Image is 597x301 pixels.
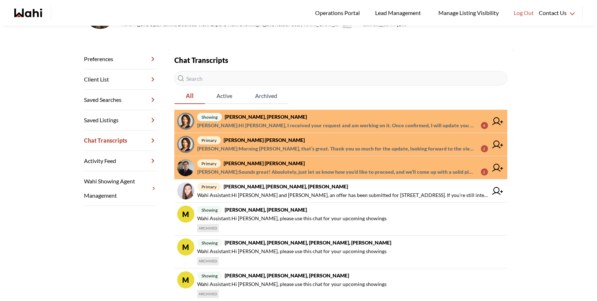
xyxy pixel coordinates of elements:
span: ARCHIVED [197,290,219,298]
div: 2 [481,145,488,152]
a: Wahi Showing Agent Management [84,171,157,206]
strong: Chat Transcripts [174,56,228,64]
a: primary[PERSON_NAME] [PERSON_NAME][PERSON_NAME]:Morning [PERSON_NAME], that’s great. Thank you so... [174,133,507,156]
span: ARCHIVED [197,257,219,265]
span: Operations Portal [315,8,362,18]
span: primary [197,136,221,144]
span: [PERSON_NAME] : Sounds great! Absolutely, just let us know how you’d like to proceed, and we’ll c... [197,168,475,176]
span: primary [197,159,221,168]
div: M [177,206,194,223]
a: primary[PERSON_NAME], [PERSON_NAME], [PERSON_NAME]Wahi Assistant:Hi [PERSON_NAME] and [PERSON_NAM... [174,179,507,203]
a: Saved Listings [84,110,157,130]
a: Saved Searches [84,90,157,110]
img: chat avatar [177,159,194,176]
button: Active [205,88,244,104]
strong: [PERSON_NAME], [PERSON_NAME], [PERSON_NAME] [225,272,349,278]
img: chat avatar [177,136,194,153]
a: Chat Transcripts [84,130,157,151]
button: Archived [244,88,289,104]
span: Manage Listing Visibility [436,8,501,18]
span: showing [197,239,222,247]
strong: [PERSON_NAME], [PERSON_NAME] [225,207,307,213]
button: All [174,88,205,104]
a: primary[PERSON_NAME] [PERSON_NAME][PERSON_NAME]:Sounds great! Absolutely, just let us know how yo... [174,156,507,179]
span: Wahi Assistant : Hi [PERSON_NAME], please use this chat for your upcoming showings [197,280,387,288]
a: Client List [84,69,157,90]
strong: [PERSON_NAME] [PERSON_NAME] [224,137,305,143]
strong: [PERSON_NAME] [PERSON_NAME] [224,160,305,166]
span: primary [197,183,221,191]
span: Wahi Assistant : Hi [PERSON_NAME], please use this chat for your upcoming showings [197,247,387,256]
img: chat avatar [177,113,194,130]
span: Log Out [514,8,534,18]
span: [PERSON_NAME] : Hi [PERSON_NAME], I received your request and am working on it. Once confirmed, I... [197,121,475,130]
a: Preferences [84,49,157,69]
a: Wahi homepage [14,9,42,17]
span: Last Logged In: [363,21,395,27]
strong: [PERSON_NAME], [PERSON_NAME], [PERSON_NAME], [PERSON_NAME] [225,240,391,246]
strong: [PERSON_NAME], [PERSON_NAME] [225,114,307,120]
a: Mshowing[PERSON_NAME], [PERSON_NAME], [PERSON_NAME], [PERSON_NAME]Wahi Assistant:Hi [PERSON_NAME]... [174,236,507,268]
span: ARCHIVED [197,224,219,232]
span: Active [205,88,244,103]
div: M [177,271,194,288]
span: All [174,88,205,103]
input: Search [174,71,507,85]
div: 2 [481,168,488,176]
span: Lead Management [375,8,423,18]
span: Wahi Assistant : Hi [PERSON_NAME] and [PERSON_NAME], an offer has been submitted for [STREET_ADDR... [197,191,488,199]
div: 4 [481,122,488,129]
a: showing[PERSON_NAME], [PERSON_NAME][PERSON_NAME]:Hi [PERSON_NAME], I received your request and am... [174,110,507,133]
a: Mshowing[PERSON_NAME], [PERSON_NAME]Wahi Assistant:Hi [PERSON_NAME], please use this chat for you... [174,203,507,236]
span: Archived [244,88,289,103]
strong: [PERSON_NAME], [PERSON_NAME], [PERSON_NAME] [224,183,348,189]
img: chat avatar [177,182,194,199]
span: showing [197,113,222,121]
span: [PERSON_NAME] : Morning [PERSON_NAME], that’s great. Thank you so much for the update, looking fo... [197,144,475,153]
span: showing [197,206,222,214]
div: M [177,238,194,256]
span: showing [197,272,222,280]
a: Activity Feed [84,151,157,171]
span: Wahi Assistant : Hi [PERSON_NAME], please use this chat for your upcoming showings [197,214,387,223]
